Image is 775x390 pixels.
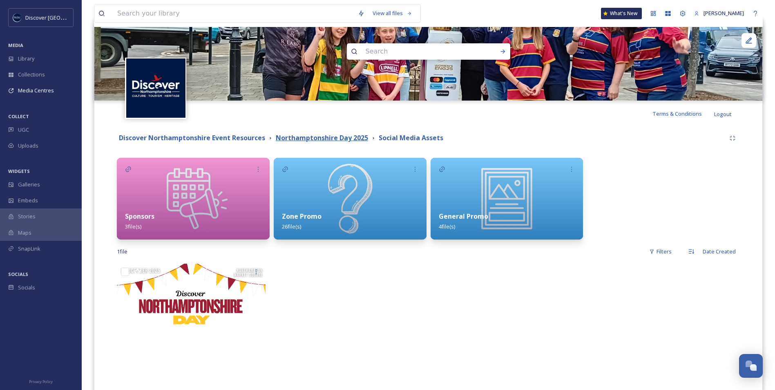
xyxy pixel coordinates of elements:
input: Search your library [113,4,354,22]
img: 7fd32b64-3dbf-4583-abdb-8e7f95c5665b.jpg [117,158,270,240]
strong: Discover Northamptonshire Event Resources [119,133,265,142]
a: [PERSON_NAME] [690,5,748,21]
span: SOCIALS [8,271,28,277]
strong: General Promo [439,212,488,221]
span: COLLECT [8,113,29,119]
span: Library [18,55,34,63]
span: 3 file(s) [125,223,141,230]
span: Privacy Policy [29,379,53,384]
a: View all files [369,5,416,21]
img: 74aea876-34f9-41ed-a5a7-3cc75dfe97ef.jpg [274,158,427,240]
span: Uploads [18,142,38,150]
span: 26 file(s) [282,223,301,230]
span: Terms & Conditions [652,110,702,117]
input: Search [362,43,473,61]
strong: Social Media Assets [379,133,443,142]
span: WIDGETS [8,168,30,174]
span: UGC [18,126,29,134]
span: 4 file(s) [439,223,455,230]
span: Discover [GEOGRAPHIC_DATA] [25,13,100,21]
span: Stories [18,213,36,220]
span: SnapLink [18,245,40,253]
img: Untitled%20design%20%282%29.png [126,58,185,118]
img: shared image.jpg [94,27,762,101]
span: Logout [714,110,732,118]
span: Socials [18,284,35,291]
a: What's New [601,8,642,19]
span: Maps [18,229,31,237]
img: Untitled%20design%20%282%29.png [13,13,21,22]
a: Privacy Policy [29,376,53,386]
strong: Zone Promo [282,212,322,221]
span: 1 file [117,248,127,256]
span: Galleries [18,181,40,188]
a: Terms & Conditions [652,109,714,119]
span: Embeds [18,197,38,204]
button: Open Chat [739,354,763,378]
div: Date Created [699,244,740,260]
strong: Northamptonshire Day 2025 [276,133,368,142]
span: [PERSON_NAME] [704,9,744,17]
span: Media Centres [18,87,54,94]
span: MEDIA [8,42,23,48]
div: Filters [645,244,676,260]
strong: Sponsors [125,212,154,221]
span: Collections [18,71,45,78]
img: a3a90d9f-5a74-4163-91c3-cb080eb273cb.jpg [431,158,583,240]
